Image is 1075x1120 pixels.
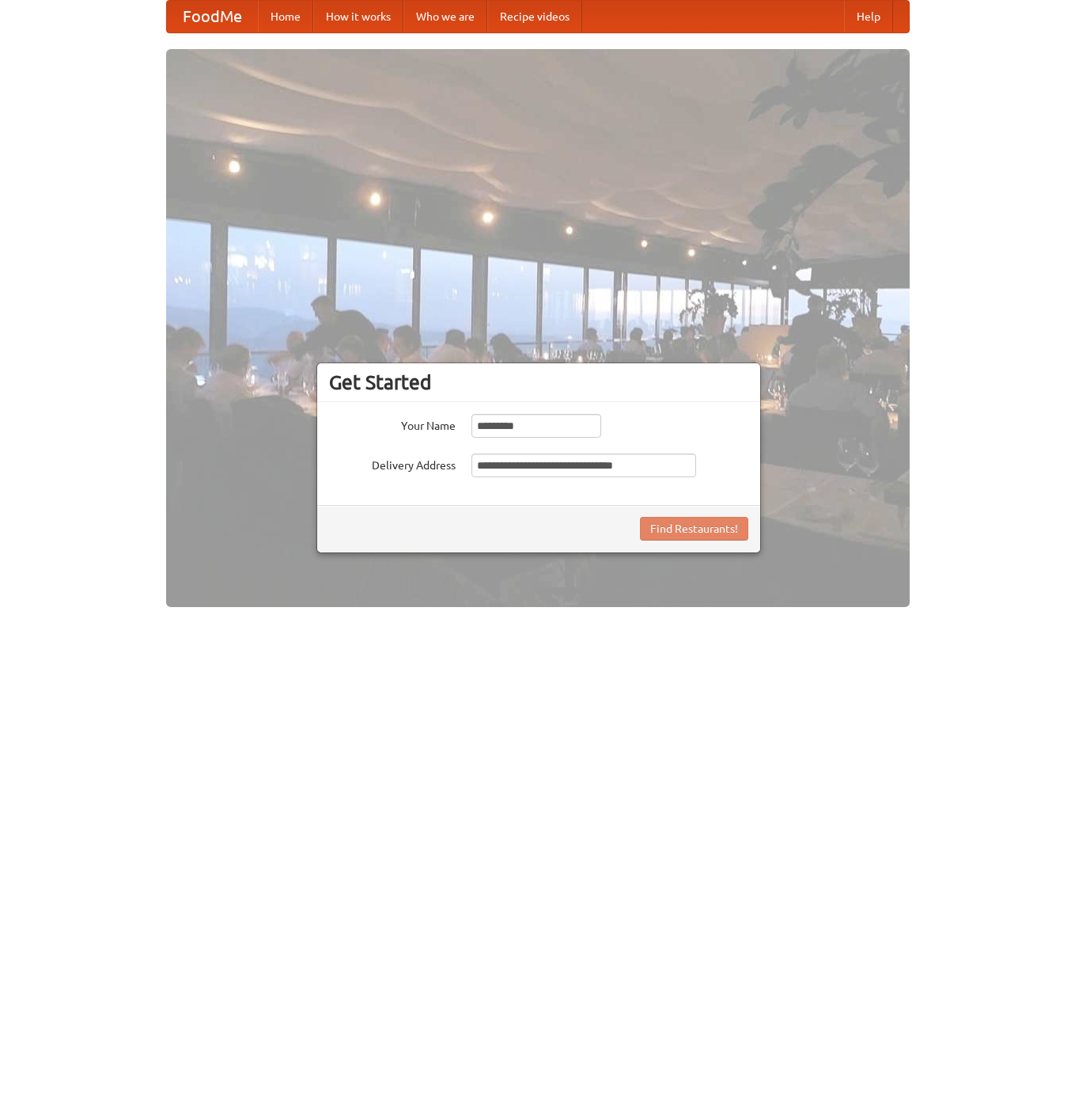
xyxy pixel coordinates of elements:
[313,1,403,32] a: How it works
[329,414,456,434] label: Your Name
[167,1,258,32] a: FoodMe
[487,1,582,32] a: Recipe videos
[640,517,748,541] button: Find Restaurants!
[844,1,893,32] a: Help
[258,1,313,32] a: Home
[403,1,487,32] a: Who we are
[329,454,456,473] label: Delivery Address
[329,370,748,394] h3: Get Started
